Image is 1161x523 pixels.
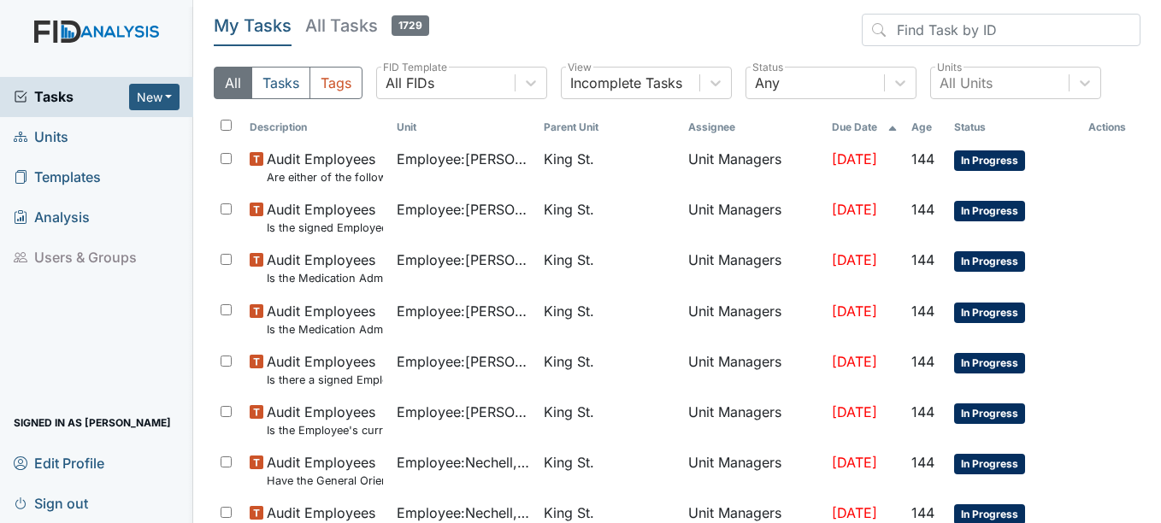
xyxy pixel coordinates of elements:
[544,250,594,270] span: King St.
[537,113,681,142] th: Toggle SortBy
[14,164,101,191] span: Templates
[544,301,594,321] span: King St.
[221,120,232,131] input: Toggle All Rows Selected
[911,454,934,471] span: 144
[911,150,934,167] span: 144
[309,67,362,99] button: Tags
[214,67,362,99] div: Type filter
[832,353,877,370] span: [DATE]
[544,402,594,422] span: King St.
[911,201,934,218] span: 144
[397,301,530,321] span: Employee : [PERSON_NAME], Uniququa
[267,169,383,185] small: Are either of the following in the file? "Consumer Report Release Forms" and the "MVR Disclosure ...
[397,250,530,270] span: Employee : [PERSON_NAME], Uniququa
[251,67,310,99] button: Tasks
[267,372,383,388] small: Is there a signed Employee Job Description in the file for the employee's current position?
[544,452,594,473] span: King St.
[14,490,88,516] span: Sign out
[267,250,383,286] span: Audit Employees Is the Medication Administration certificate found in the file?
[905,113,946,142] th: Toggle SortBy
[397,149,530,169] span: Employee : [PERSON_NAME]
[911,303,934,320] span: 144
[397,452,530,473] span: Employee : Nechell, Silver
[681,192,826,243] td: Unit Managers
[267,220,383,236] small: Is the signed Employee Confidentiality Agreement in the file (HIPPA)?
[832,504,877,521] span: [DATE]
[954,303,1025,323] span: In Progress
[14,204,90,231] span: Analysis
[832,303,877,320] span: [DATE]
[911,251,934,268] span: 144
[832,403,877,420] span: [DATE]
[681,445,826,496] td: Unit Managers
[14,124,68,150] span: Units
[954,251,1025,272] span: In Progress
[911,504,934,521] span: 144
[14,409,171,436] span: Signed in as [PERSON_NAME]
[267,351,383,388] span: Audit Employees Is there a signed Employee Job Description in the file for the employee's current...
[681,294,826,344] td: Unit Managers
[911,353,934,370] span: 144
[755,73,780,93] div: Any
[14,86,129,107] a: Tasks
[129,84,180,110] button: New
[1081,113,1140,142] th: Actions
[243,113,390,142] th: Toggle SortBy
[267,473,383,489] small: Have the General Orientation and ICF Orientation forms been completed?
[544,351,594,372] span: King St.
[386,73,434,93] div: All FIDs
[954,201,1025,221] span: In Progress
[267,402,383,438] span: Audit Employees Is the Employee's current annual Performance Evaluation on file?
[681,113,826,142] th: Assignee
[570,73,682,93] div: Incomplete Tasks
[544,502,594,523] span: King St.
[214,14,292,38] h5: My Tasks
[267,149,383,185] span: Audit Employees Are either of the following in the file? "Consumer Report Release Forms" and the ...
[267,301,383,338] span: Audit Employees Is the Medication Administration Test and 2 observation checklist (hire after 10/...
[832,454,877,471] span: [DATE]
[681,344,826,395] td: Unit Managers
[954,403,1025,424] span: In Progress
[397,502,530,523] span: Employee : Nechell, Silver
[681,243,826,293] td: Unit Managers
[832,150,877,167] span: [DATE]
[14,450,104,476] span: Edit Profile
[825,113,905,142] th: Toggle SortBy
[544,149,594,169] span: King St.
[544,199,594,220] span: King St.
[397,199,530,220] span: Employee : [PERSON_NAME]
[947,113,1081,142] th: Toggle SortBy
[397,402,530,422] span: Employee : [PERSON_NAME], Uniququa
[954,454,1025,474] span: In Progress
[832,251,877,268] span: [DATE]
[954,353,1025,373] span: In Progress
[267,199,383,236] span: Audit Employees Is the signed Employee Confidentiality Agreement in the file (HIPPA)?
[392,15,429,36] span: 1729
[397,351,530,372] span: Employee : [PERSON_NAME], Uniququa
[267,422,383,438] small: Is the Employee's current annual Performance Evaluation on file?
[267,321,383,338] small: Is the Medication Administration Test and 2 observation checklist (hire after 10/07) found in the...
[305,14,429,38] h5: All Tasks
[862,14,1140,46] input: Find Task by ID
[267,270,383,286] small: Is the Medication Administration certificate found in the file?
[390,113,537,142] th: Toggle SortBy
[681,142,826,192] td: Unit Managers
[681,395,826,445] td: Unit Managers
[954,150,1025,171] span: In Progress
[832,201,877,218] span: [DATE]
[214,67,252,99] button: All
[267,452,383,489] span: Audit Employees Have the General Orientation and ICF Orientation forms been completed?
[940,73,993,93] div: All Units
[911,403,934,420] span: 144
